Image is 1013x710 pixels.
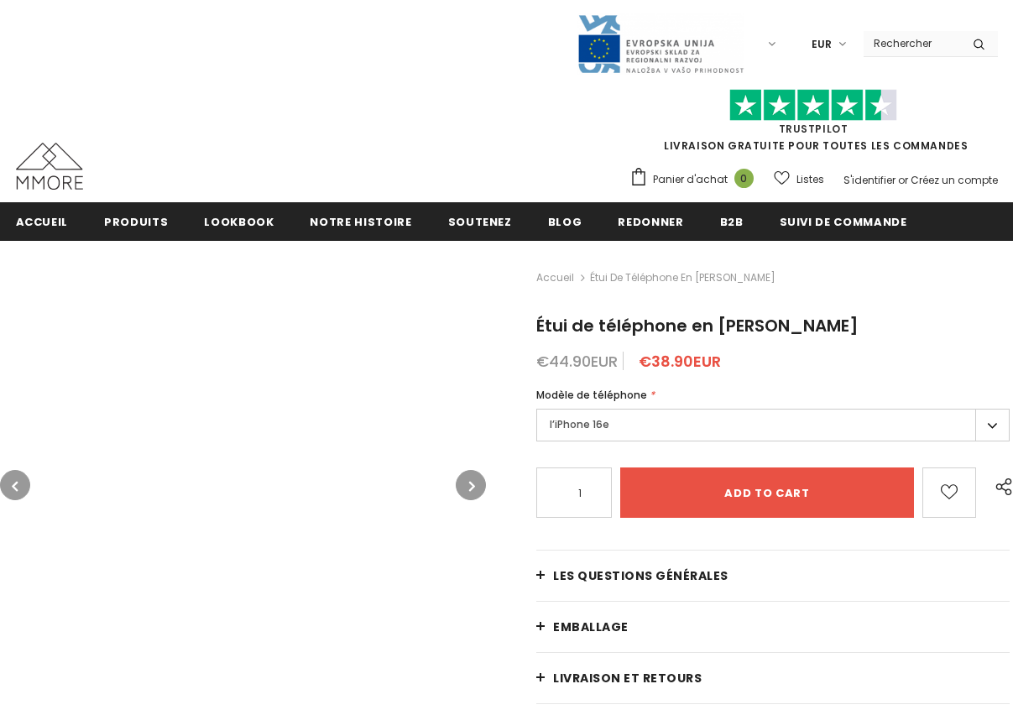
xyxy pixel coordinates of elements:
[720,202,744,240] a: B2B
[553,567,728,584] span: Les questions générales
[536,653,1010,703] a: Livraison et retours
[536,388,647,402] span: Modèle de téléphone
[536,409,1010,441] label: l’iPhone 16e
[779,122,849,136] a: TrustPilot
[553,670,702,687] span: Livraison et retours
[729,89,897,122] img: Faites confiance aux étoiles pilotes
[16,214,69,230] span: Accueil
[618,214,683,230] span: Redonner
[204,202,274,240] a: Lookbook
[796,171,824,188] span: Listes
[911,173,998,187] a: Créez un compte
[448,202,512,240] a: soutenez
[448,214,512,230] span: soutenez
[310,214,411,230] span: Notre histoire
[536,551,1010,601] a: Les questions générales
[618,202,683,240] a: Redonner
[548,202,582,240] a: Blog
[780,214,907,230] span: Suivi de commande
[16,143,83,190] img: Cas MMORE
[204,214,274,230] span: Lookbook
[536,351,618,372] span: €44.90EUR
[620,467,913,518] input: Add to cart
[104,214,168,230] span: Produits
[864,31,960,55] input: Search Site
[639,351,721,372] span: €38.90EUR
[548,214,582,230] span: Blog
[310,202,411,240] a: Notre histoire
[898,173,908,187] span: or
[774,164,824,194] a: Listes
[536,314,859,337] span: Étui de téléphone en [PERSON_NAME]
[629,97,998,153] span: LIVRAISON GRATUITE POUR TOUTES LES COMMANDES
[812,36,832,53] span: EUR
[577,36,744,50] a: Javni Razpis
[553,619,629,635] span: EMBALLAGE
[780,202,907,240] a: Suivi de commande
[16,202,69,240] a: Accueil
[536,268,574,288] a: Accueil
[104,202,168,240] a: Produits
[843,173,896,187] a: S'identifier
[577,13,744,75] img: Javni Razpis
[653,171,728,188] span: Panier d'achat
[734,169,754,188] span: 0
[590,268,775,288] span: Étui de téléphone en [PERSON_NAME]
[720,214,744,230] span: B2B
[536,602,1010,652] a: EMBALLAGE
[629,167,762,192] a: Panier d'achat 0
